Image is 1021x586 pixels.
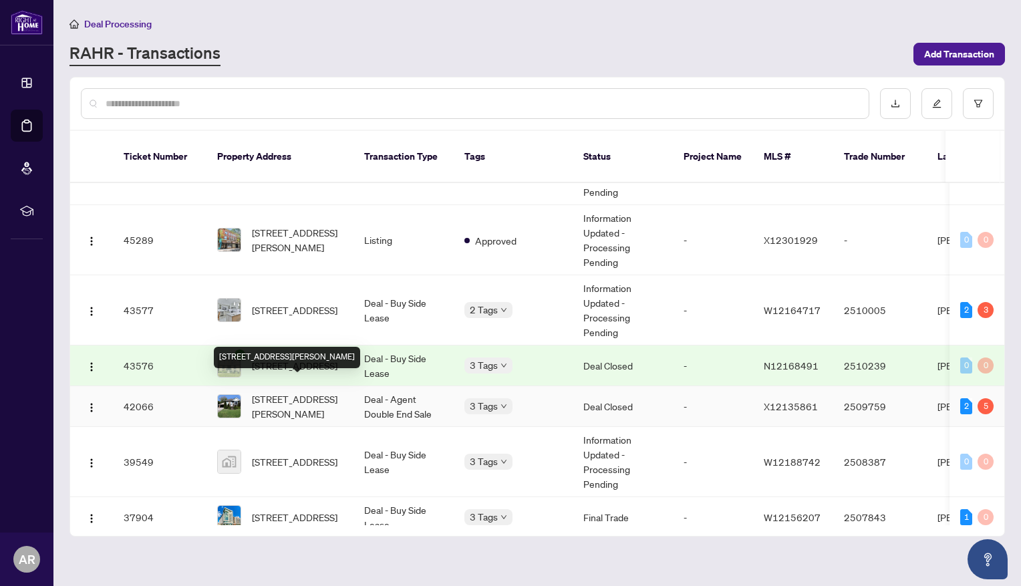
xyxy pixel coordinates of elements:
[960,232,972,248] div: 0
[353,427,454,497] td: Deal - Buy Side Lease
[353,345,454,386] td: Deal - Buy Side Lease
[218,450,241,473] img: thumbnail-img
[86,402,97,413] img: Logo
[86,236,97,247] img: Logo
[833,205,927,275] td: -
[252,303,337,317] span: [STREET_ADDRESS]
[475,233,517,248] span: Approved
[218,229,241,251] img: thumbnail-img
[573,427,673,497] td: Information Updated - Processing Pending
[218,395,241,418] img: thumbnail-img
[84,18,152,30] span: Deal Processing
[113,131,206,183] th: Ticket Number
[978,454,994,470] div: 0
[960,357,972,374] div: 0
[470,454,498,469] span: 3 Tags
[978,357,994,374] div: 0
[353,275,454,345] td: Deal - Buy Side Lease
[353,131,454,183] th: Transaction Type
[113,275,206,345] td: 43577
[963,88,994,119] button: filter
[573,205,673,275] td: Information Updated - Processing Pending
[764,234,818,246] span: X12301929
[454,131,573,183] th: Tags
[764,400,818,412] span: X12135861
[113,205,206,275] td: 45289
[833,275,927,345] td: 2510005
[764,304,821,316] span: W12164717
[500,458,507,465] span: down
[924,43,994,65] span: Add Transaction
[673,427,753,497] td: -
[252,225,343,255] span: [STREET_ADDRESS][PERSON_NAME]
[81,396,102,417] button: Logo
[913,43,1005,65] button: Add Transaction
[921,88,952,119] button: edit
[978,232,994,248] div: 0
[252,454,337,469] span: [STREET_ADDRESS]
[69,42,221,66] a: RAHR - Transactions
[673,275,753,345] td: -
[81,229,102,251] button: Logo
[891,99,900,108] span: download
[673,386,753,427] td: -
[81,451,102,472] button: Logo
[764,456,821,468] span: W12188742
[833,131,927,183] th: Trade Number
[218,506,241,529] img: thumbnail-img
[960,509,972,525] div: 1
[833,386,927,427] td: 2509759
[753,131,833,183] th: MLS #
[113,345,206,386] td: 43576
[673,131,753,183] th: Project Name
[968,539,1008,579] button: Open asap
[960,398,972,414] div: 2
[573,497,673,538] td: Final Trade
[81,355,102,376] button: Logo
[500,514,507,521] span: down
[573,345,673,386] td: Deal Closed
[470,398,498,414] span: 3 Tags
[833,345,927,386] td: 2510239
[214,347,360,368] div: [STREET_ADDRESS][PERSON_NAME]
[113,497,206,538] td: 37904
[252,392,343,421] span: [STREET_ADDRESS][PERSON_NAME]
[673,497,753,538] td: -
[113,386,206,427] td: 42066
[86,361,97,372] img: Logo
[86,306,97,317] img: Logo
[764,511,821,523] span: W12156207
[978,398,994,414] div: 5
[500,307,507,313] span: down
[81,299,102,321] button: Logo
[470,357,498,373] span: 3 Tags
[69,19,79,29] span: home
[353,386,454,427] td: Deal - Agent Double End Sale
[86,458,97,468] img: Logo
[978,509,994,525] div: 0
[252,510,337,525] span: [STREET_ADDRESS]
[470,509,498,525] span: 3 Tags
[81,506,102,528] button: Logo
[880,88,911,119] button: download
[932,99,941,108] span: edit
[833,427,927,497] td: 2508387
[206,131,353,183] th: Property Address
[978,302,994,318] div: 3
[500,403,507,410] span: down
[764,359,819,372] span: N12168491
[974,99,983,108] span: filter
[573,386,673,427] td: Deal Closed
[960,454,972,470] div: 0
[573,131,673,183] th: Status
[673,345,753,386] td: -
[500,362,507,369] span: down
[11,10,43,35] img: logo
[86,513,97,524] img: Logo
[19,550,35,569] span: AR
[218,299,241,321] img: thumbnail-img
[960,302,972,318] div: 2
[353,497,454,538] td: Deal - Buy Side Lease
[113,427,206,497] td: 39549
[573,275,673,345] td: Information Updated - Processing Pending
